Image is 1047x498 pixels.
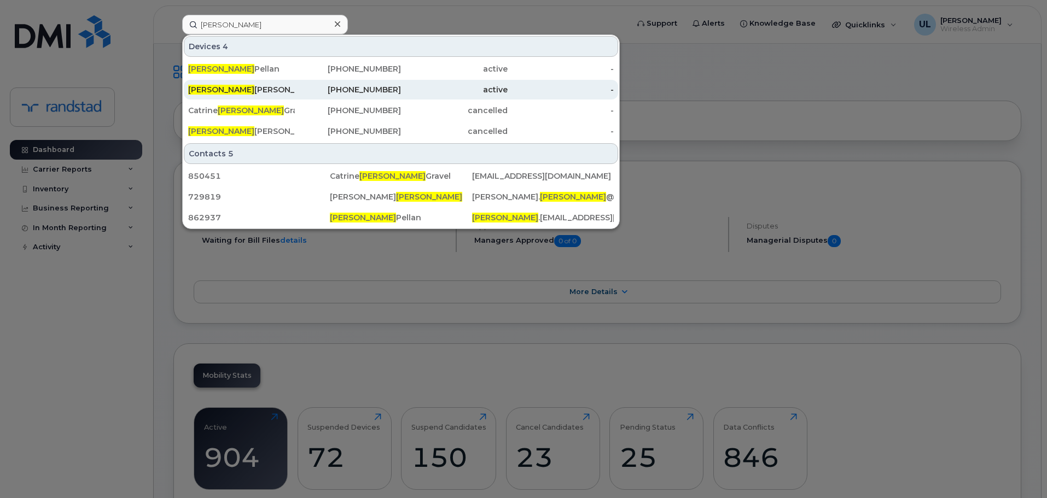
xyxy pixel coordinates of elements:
[188,64,254,74] span: [PERSON_NAME]
[295,63,402,74] div: [PHONE_NUMBER]
[330,191,472,202] div: [PERSON_NAME]
[508,126,614,137] div: -
[218,106,284,115] span: [PERSON_NAME]
[330,212,472,223] div: Pellan
[188,212,330,223] div: 862937
[472,171,614,181] div: [EMAIL_ADDRESS][DOMAIN_NAME]
[330,171,472,181] div: Catrine Gravel
[401,63,508,74] div: active
[188,85,254,95] span: [PERSON_NAME]
[184,121,618,141] a: [PERSON_NAME][PERSON_NAME][PHONE_NUMBER]cancelled-
[184,36,618,57] div: Devices
[223,41,228,52] span: 4
[401,126,508,137] div: cancelled
[295,126,402,137] div: [PHONE_NUMBER]
[184,143,618,164] div: Contacts
[472,191,614,202] div: [PERSON_NAME]. @[DOMAIN_NAME]
[295,105,402,116] div: [PHONE_NUMBER]
[396,192,462,202] span: [PERSON_NAME]
[188,191,330,202] div: 729819
[472,212,614,223] div: .[EMAIL_ADDRESS][DOMAIN_NAME]
[508,63,614,74] div: -
[330,213,396,222] span: [PERSON_NAME]
[401,105,508,116] div: cancelled
[188,63,295,74] div: Pellan
[184,101,618,120] a: Catrine[PERSON_NAME]Gravel[PHONE_NUMBER]cancelled-
[184,80,618,99] a: [PERSON_NAME][PERSON_NAME][PHONE_NUMBER]active-
[508,105,614,116] div: -
[184,208,618,227] a: 862937[PERSON_NAME]Pellan[PERSON_NAME].[EMAIL_ADDRESS][DOMAIN_NAME]
[184,59,618,79] a: [PERSON_NAME]Pellan[PHONE_NUMBER]active-
[188,171,330,181] div: 850451
[359,171,426,181] span: [PERSON_NAME]
[540,192,606,202] span: [PERSON_NAME]
[401,84,508,95] div: active
[184,187,618,207] a: 729819[PERSON_NAME][PERSON_NAME][PERSON_NAME].[PERSON_NAME]@[DOMAIN_NAME]
[295,84,402,95] div: [PHONE_NUMBER]
[188,126,295,137] div: [PERSON_NAME]
[188,126,254,136] span: [PERSON_NAME]
[188,105,295,116] div: Catrine Gravel
[188,84,295,95] div: [PERSON_NAME]
[184,166,618,186] a: 850451Catrine[PERSON_NAME]Gravel[EMAIL_ADDRESS][DOMAIN_NAME]
[228,148,234,159] span: 5
[508,84,614,95] div: -
[472,213,538,222] span: [PERSON_NAME]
